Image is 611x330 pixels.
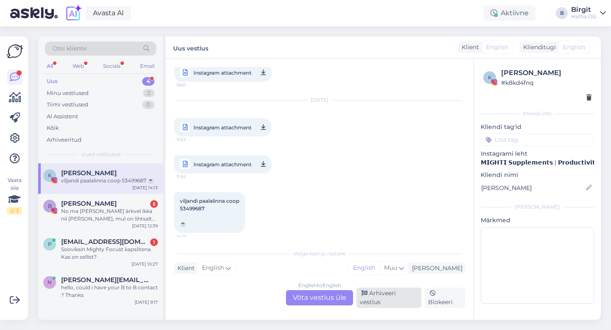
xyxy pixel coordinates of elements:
div: Minu vestlused [47,89,89,98]
p: Kliendi tag'id [481,123,594,131]
span: piret.mets@gmail.com [61,238,149,246]
span: p [48,241,52,247]
div: [PERSON_NAME] [409,264,462,273]
img: explore-ai [64,4,82,22]
span: English [563,43,585,52]
div: [PERSON_NAME] [501,68,591,78]
div: Web [71,61,86,72]
span: 18:51 [177,80,208,90]
div: viljandi paalalinna coop 53499687 ☕️ [61,177,158,185]
div: No ma [PERSON_NAME] ärkvel ikka nii [PERSON_NAME], mul on lihtsalt veits toitumisprobleemid, ma ä... [61,207,158,223]
div: Valige keel ja vastake [174,250,465,257]
div: Klienditugi [520,43,556,52]
div: 5 [150,200,158,208]
div: Birgit [571,6,597,13]
span: K [48,172,52,179]
div: Arhiveeritud [47,136,81,144]
div: hello, could i have your B to B contact ? Thanks [61,284,158,299]
span: Barbara Kärtner [61,200,117,207]
label: Uus vestlus [173,42,208,53]
span: viljandi paalalinna coop 53499687 ☕️ [180,198,239,227]
span: n [48,279,52,285]
span: nathaniel@reishitherapy.com [61,276,149,284]
div: [DATE] 12:39 [132,223,158,229]
div: Arhiveeri vestlus [356,288,421,308]
div: [DATE] [174,96,465,104]
div: Email [138,61,156,72]
a: BirgitHatha OÜ [571,6,606,20]
span: 14:13 [177,233,208,240]
div: 1 [150,238,158,246]
div: 2 / 3 [7,207,22,215]
div: [PERSON_NAME] [481,203,594,211]
div: All [45,61,55,72]
div: # k8kd4fnq [501,78,591,87]
a: Avasta AI [86,6,131,20]
div: Klient [458,43,479,52]
div: AI Assistent [47,112,78,121]
p: 𝗠𝗜𝗚𝗛𝗧𝗜 𝗦𝘂𝗽𝗽𝗹𝗲𝗺𝗲𝗻𝘁𝘀 | 𝗣𝗿𝗼𝗱𝘂𝗰𝘁𝗶𝘃𝗶𝘁𝘆, 𝗪𝗲𝗹𝗹𝗻𝗲𝘀𝘀 & 𝗥𝗲𝘀𝗶𝗹𝗶𝗲𝗻𝗰𝗲 [481,158,594,167]
span: Instagram attachment [193,159,252,170]
div: Klient [174,264,195,273]
img: Askly Logo [7,43,23,59]
div: Socials [101,61,122,72]
div: Võta vestlus üle [286,290,353,305]
div: 2 [143,89,154,98]
div: English [349,262,379,274]
div: Vaata siia [7,176,22,215]
div: 4 [142,77,154,86]
div: Hatha OÜ [571,13,597,20]
p: Kliendi nimi [481,171,594,179]
div: Kliendi info [481,110,594,117]
span: Klaudia Tiitsmaa [61,169,117,177]
span: English [486,43,508,52]
div: [DATE] 14:13 [132,185,158,191]
div: Sooviksin Mighty Focust kapslitena. Kas on sellist? [61,246,158,261]
span: 11:54 [177,171,208,182]
div: Aktiivne [484,6,535,21]
div: 0 [142,101,154,109]
div: Uus [47,77,58,86]
div: English to English [298,282,341,289]
span: Instagram attachment [193,122,252,133]
p: Märkmed [481,216,594,225]
span: Uued vestlused [81,151,121,158]
span: Muu [384,264,397,271]
a: Instagram attachment18:51 [174,64,272,82]
a: Instagram attachment11:54 [174,155,272,173]
span: Instagram attachment [193,67,252,78]
div: B [556,7,568,19]
p: Instagrami leht [481,149,594,158]
input: Lisa nimi [481,183,584,193]
span: B [48,203,52,209]
div: Tiimi vestlused [47,101,88,109]
a: Instagram attachment11:53 [174,118,272,137]
div: [DATE] 9:17 [135,299,158,305]
div: [DATE] 10:27 [132,261,158,267]
span: 11:53 [177,134,208,145]
div: Blokeeri [425,288,465,308]
span: Otsi kliente [53,44,87,53]
span: k [488,74,492,81]
div: Kõik [47,124,59,132]
span: English [202,263,224,273]
input: Lisa tag [481,133,594,146]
